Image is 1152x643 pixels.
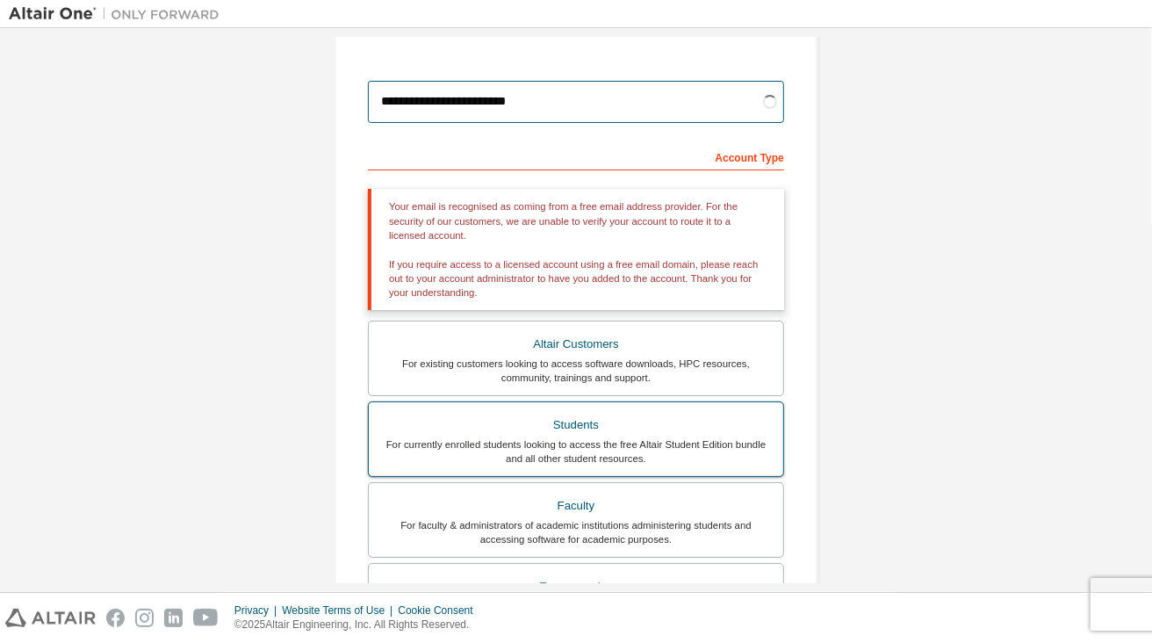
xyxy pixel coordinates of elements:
div: For faculty & administrators of academic institutions administering students and accessing softwa... [379,518,773,546]
div: Everyone else [379,574,773,599]
div: Students [379,413,773,437]
div: Website Terms of Use [282,603,398,618]
div: Cookie Consent [398,603,483,618]
div: Account Type [368,142,784,170]
div: Your email is recognised as coming from a free email address provider. For the security of our cu... [368,189,784,310]
div: Privacy [234,603,282,618]
img: instagram.svg [135,609,154,627]
img: youtube.svg [193,609,219,627]
img: linkedin.svg [164,609,183,627]
img: facebook.svg [106,609,125,627]
img: Altair One [9,5,228,23]
p: © 2025 Altair Engineering, Inc. All Rights Reserved. [234,618,484,632]
div: Altair Customers [379,332,773,357]
div: Faculty [379,494,773,518]
img: altair_logo.svg [5,609,96,627]
div: For existing customers looking to access software downloads, HPC resources, community, trainings ... [379,357,773,385]
div: For currently enrolled students looking to access the free Altair Student Edition bundle and all ... [379,437,773,466]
